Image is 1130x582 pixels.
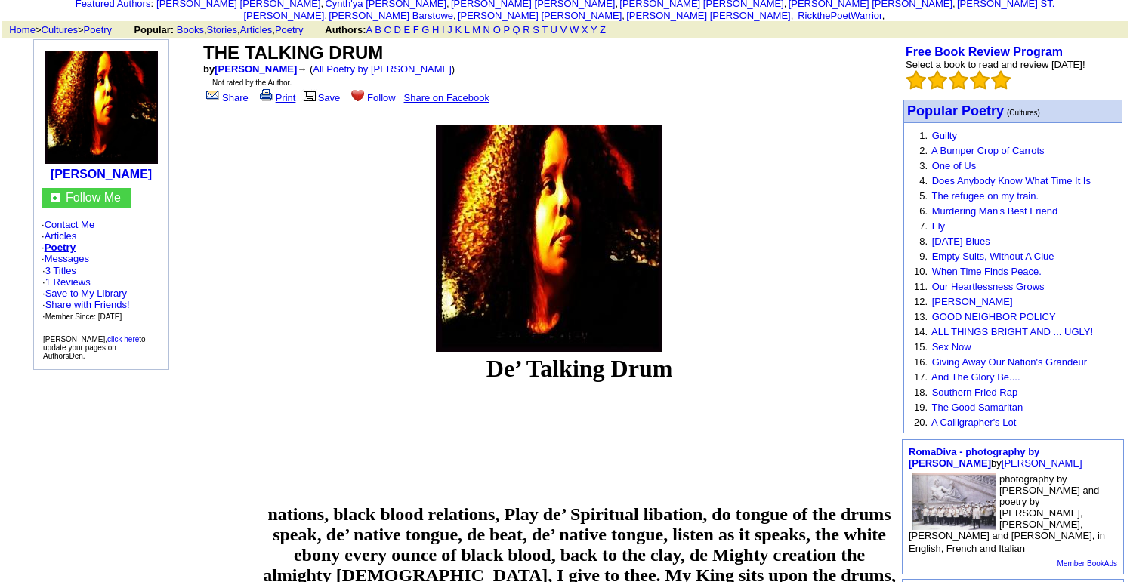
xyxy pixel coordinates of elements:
a: Stories [207,24,237,35]
font: 6. [919,205,928,217]
a: All Poetry by [PERSON_NAME] [313,63,452,75]
font: 9. [919,251,928,262]
a: Share with Friends! [45,299,130,310]
img: 268849.JPG [436,125,662,352]
font: 14. [914,326,928,337]
font: Follow Me [66,191,121,204]
a: Sex Now [932,341,971,353]
a: [PERSON_NAME] [51,168,152,180]
a: Guilty [932,130,957,141]
a: GOOD NEIGHBOR POLICY [932,311,1056,322]
img: bigemptystars.png [928,70,947,90]
img: 23377.JPG [45,51,158,164]
a: RomaDiva - photography by [PERSON_NAME] [909,446,1039,469]
a: Articles [240,24,273,35]
img: bigemptystars.png [949,70,968,90]
a: Share [203,92,249,103]
a: W [570,24,579,35]
a: Free Book Review Program [906,45,1063,58]
font: 16. [914,356,928,368]
font: → ( ) [297,63,455,75]
a: click here [107,335,139,343]
font: THE TALKING DRUM [203,42,383,63]
a: Poetry [84,24,113,35]
b: Authors: [325,24,366,35]
font: 7. [919,220,928,232]
font: i [327,12,329,20]
font: i [625,12,626,20]
img: heart.gif [351,88,364,101]
a: T [542,24,548,35]
a: Print [257,92,296,103]
a: [PERSON_NAME] [PERSON_NAME] [626,10,790,21]
a: [PERSON_NAME] [215,63,297,75]
a: One of Us [932,160,977,171]
a: Murdering Man's Best Friend [932,205,1058,217]
font: 12. [914,296,928,307]
a: C [384,24,391,35]
a: Save [301,92,341,103]
font: 1. [919,130,928,141]
a: Home [9,24,36,35]
font: · · [42,265,130,322]
font: (Cultures) [1007,109,1040,117]
font: 10. [914,266,928,277]
a: Y [591,24,597,35]
a: [PERSON_NAME] [1002,457,1082,469]
a: Giving Away Our Nation's Grandeur [932,356,1087,368]
font: Popular Poetry [907,103,1004,119]
a: U [551,24,557,35]
a: F [413,24,419,35]
a: [PERSON_NAME] [932,296,1013,307]
img: print.gif [260,89,273,101]
a: M [472,24,480,35]
a: Articles [45,230,77,242]
a: Follow [348,92,396,103]
a: Books [177,24,204,35]
font: · · · [42,288,130,322]
b: Popular: [134,24,174,35]
a: Messages [45,253,89,264]
a: The refugee on my train. [931,190,1039,202]
a: K [455,24,462,35]
font: · · · [42,219,161,322]
font: , , , [134,24,619,35]
a: I [442,24,445,35]
a: 3 Titles [45,265,76,276]
a: The Good Samaritan [931,402,1023,413]
font: 11. [914,281,928,292]
a: [PERSON_NAME] [PERSON_NAME] [458,10,622,21]
a: D [394,24,400,35]
a: P [503,24,509,35]
a: A Calligrapher's Lot [931,417,1016,428]
a: ALL THINGS BRIGHT AND ... UGLY! [931,326,1093,337]
a: And The Glory Be.... [931,371,1020,383]
a: Member BookAds [1057,559,1117,568]
font: 20. [914,417,928,428]
font: 3. [919,160,928,171]
a: 1 Reviews [45,276,91,288]
a: Does Anybody Know What Time It Is [932,175,1091,186]
font: · [42,253,89,264]
a: J [447,24,452,35]
p: De’ Talking Drum [263,355,896,383]
font: 5. [919,190,928,202]
a: Our Heartlessness Grows [932,281,1045,292]
font: Select a book to read and review [DATE]! [906,59,1085,70]
font: by [909,446,1082,469]
a: R [523,24,529,35]
img: share_page.gif [206,89,219,101]
font: Member Since: [DATE] [45,313,122,321]
font: 4. [919,175,928,186]
a: RickthePoetWarrior [795,10,882,21]
a: O [493,24,501,35]
a: When Time Finds Peace. [932,266,1042,277]
a: Empty Suits, Without A Clue [932,251,1054,262]
font: 17. [914,371,928,383]
font: [PERSON_NAME], to update your pages on AuthorsDen. [43,335,146,360]
img: gc.jpg [51,193,60,202]
font: 19. [914,402,928,413]
a: [DATE] Blues [932,236,990,247]
a: Fly [932,220,945,232]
